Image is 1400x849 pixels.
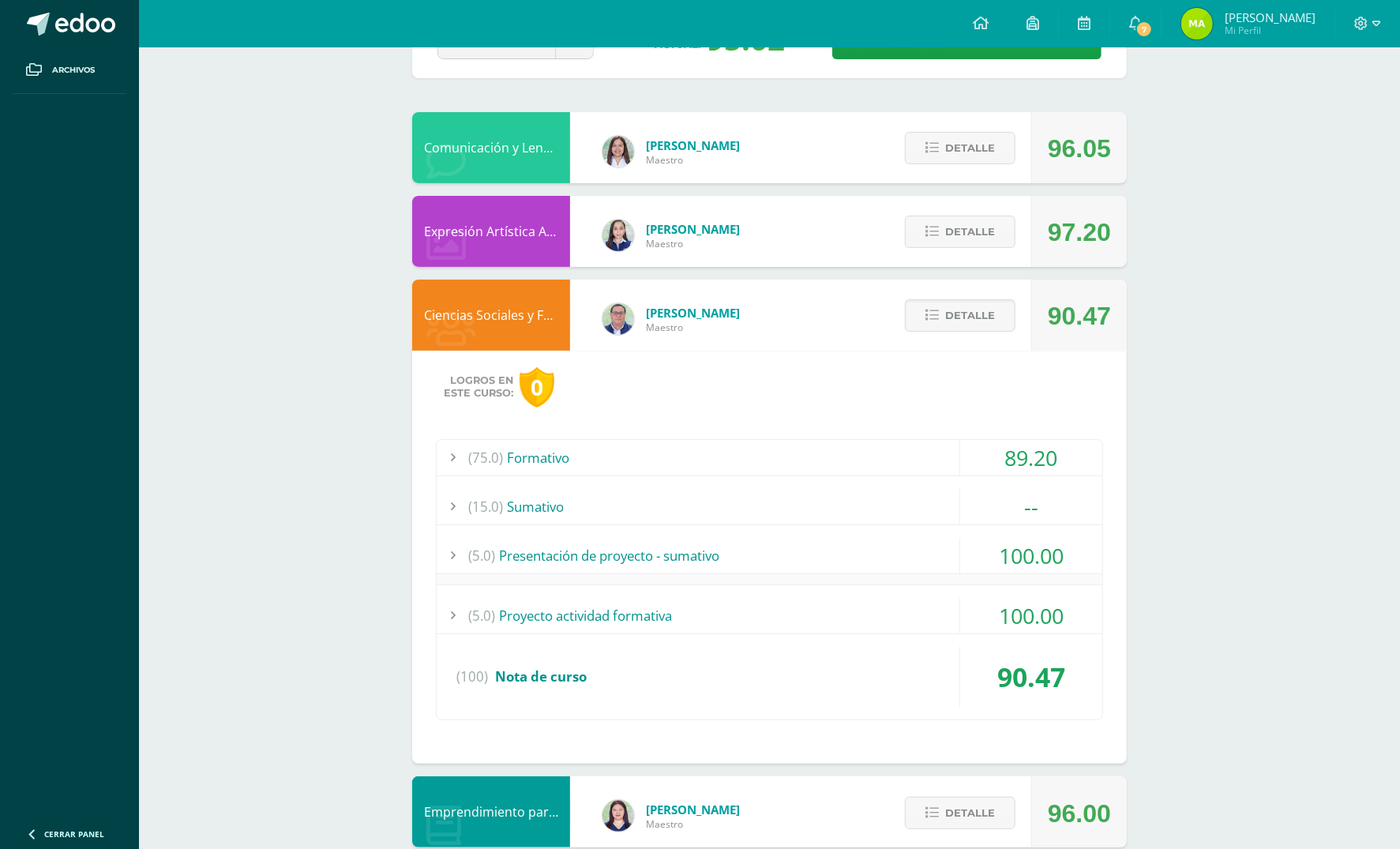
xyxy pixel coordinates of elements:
div: Formativo [437,440,1102,475]
span: Logros en este curso: [444,374,513,400]
span: Mi Perfil [1225,24,1316,37]
span: Detalle [945,798,995,828]
div: 100.00 [960,538,1102,573]
div: 100.00 [960,574,1102,610]
div: 96.00 [1048,778,1111,849]
span: Detalle [945,301,995,330]
div: 100.00 [960,598,1102,633]
span: Maestro [646,237,740,250]
div: Comunicación y Lenguaje, Inglés [412,112,570,183]
button: Detalle [905,216,1015,248]
span: (100) [456,647,488,707]
div: Presentación de proyecto [437,575,1102,610]
button: Detalle [905,132,1015,164]
span: (15.0) [468,489,503,524]
span: (5.0) [468,538,495,573]
div: 96.05 [1048,113,1111,184]
img: acecb51a315cac2de2e3deefdb732c9f.png [602,136,634,167]
div: Ciencias Sociales y Formación Ciudadana [412,280,570,351]
span: [PERSON_NAME] [1225,9,1316,25]
span: Maestro [646,153,740,167]
div: 97.20 [1048,197,1111,268]
button: Detalle [905,299,1015,332]
img: c1c1b07ef08c5b34f56a5eb7b3c08b85.png [602,303,634,335]
div: 90.47 [960,647,1102,707]
div: 0 [520,367,554,408]
a: Archivos [13,47,126,94]
span: Detalle [945,217,995,246]
span: [PERSON_NAME] [646,221,740,237]
span: (5.0) [468,598,495,633]
span: Cerrar panel [44,828,104,840]
div: 89.20 [960,440,1102,475]
span: Maestro [646,321,740,334]
span: Nota de curso [495,667,587,686]
span: (75.0) [468,440,503,475]
span: [PERSON_NAME] [646,137,740,153]
span: 7 [1135,21,1153,38]
div: Proyecto actividad formativa [437,598,1102,633]
div: Emprendimiento para la Productividad [412,776,570,847]
div: Expresión Artística ARTES PLÁSTICAS [412,196,570,267]
span: [PERSON_NAME] [646,802,740,817]
span: [PERSON_NAME] [646,305,740,321]
span: Archivos [52,64,95,77]
img: 360951c6672e02766e5b7d72674f168c.png [602,220,634,251]
div: Sumativo [437,489,1102,524]
button: Detalle [905,797,1015,829]
div: 90.47 [1048,280,1111,351]
span: Maestro [646,817,740,831]
img: a452c7054714546f759a1a740f2e8572.png [602,800,634,832]
span: Detalle [945,133,995,163]
div: Presentación de proyecto - sumativo [437,538,1102,573]
img: 3bd36b046ae57517a132c7b6c830657d.png [1181,8,1213,39]
div: -- [960,489,1102,524]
